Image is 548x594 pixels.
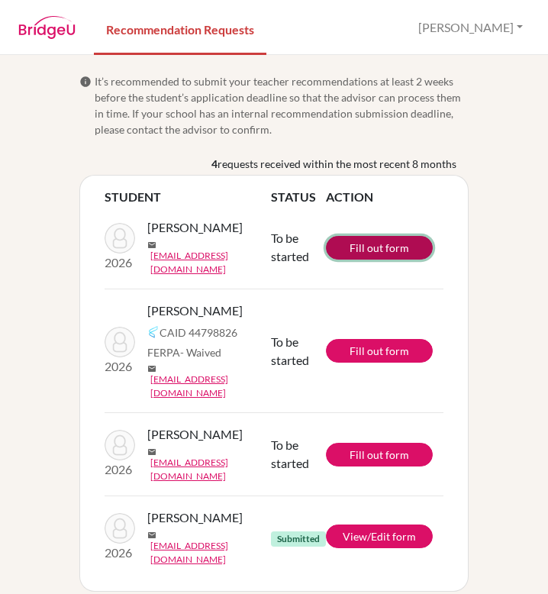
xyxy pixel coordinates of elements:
[105,544,135,562] p: 2026
[147,218,243,237] span: [PERSON_NAME]
[147,531,156,540] span: mail
[147,326,160,338] img: Common App logo
[94,2,266,55] a: Recommendation Requests
[150,539,282,567] a: [EMAIL_ADDRESS][DOMAIN_NAME]
[180,346,221,359] span: - Waived
[147,425,243,444] span: [PERSON_NAME]
[150,456,282,483] a: [EMAIL_ADDRESS][DOMAIN_NAME]
[326,339,433,363] a: Fill out form
[160,324,237,341] span: CAID 44798826
[271,188,326,206] th: STATUS
[105,460,135,479] p: 2026
[147,241,156,250] span: mail
[150,249,282,276] a: [EMAIL_ADDRESS][DOMAIN_NAME]
[105,188,271,206] th: STUDENT
[147,508,243,527] span: [PERSON_NAME]
[18,16,76,39] img: BridgeU logo
[326,443,433,466] a: Fill out form
[105,223,135,253] img: Bae, Yvonne
[211,156,218,172] b: 4
[147,447,156,457] span: mail
[326,236,433,260] a: Fill out form
[326,188,443,206] th: ACTION
[326,525,433,548] a: View/Edit form
[411,13,530,42] button: [PERSON_NAME]
[150,373,282,400] a: [EMAIL_ADDRESS][DOMAIN_NAME]
[105,513,135,544] img: Miles, Willow
[147,364,156,373] span: mail
[105,430,135,460] img: Marques, Mateus
[105,327,135,357] img: Mc Morrow, Benjamin
[105,253,135,272] p: 2026
[147,302,243,320] span: [PERSON_NAME]
[79,76,92,88] span: info
[271,531,326,547] span: Submitted
[95,73,469,137] span: It’s recommended to submit your teacher recommendations at least 2 weeks before the student’s app...
[271,437,309,470] span: To be started
[218,156,456,172] span: requests received within the most recent 8 months
[105,357,135,376] p: 2026
[271,231,309,263] span: To be started
[271,334,309,367] span: To be started
[147,344,221,360] span: FERPA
